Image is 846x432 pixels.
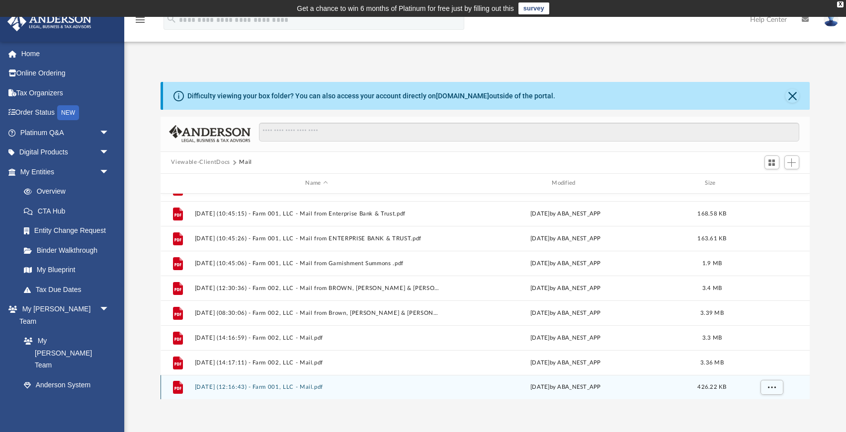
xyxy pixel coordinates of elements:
button: [DATE] (12:30:36) - Farm 002, LLC - Mail from BROWN, [PERSON_NAME] & [PERSON_NAME].pdf [194,285,439,291]
a: CTA Hub [14,201,124,221]
span: [DATE] [530,384,550,390]
button: Mail [239,158,252,167]
div: id [736,179,806,188]
span: 163.61 KB [697,235,726,241]
span: 3.36 MB [700,360,724,365]
div: NEW [57,105,79,120]
div: Get a chance to win 6 months of Platinum for free just by filling out this [297,2,514,14]
div: Name [194,179,438,188]
a: Overview [14,182,124,202]
span: 3.39 MB [700,310,724,315]
div: Difficulty viewing your box folder? You can also access your account directly on outside of the p... [187,91,555,101]
a: Home [7,44,124,64]
a: menu [134,19,146,26]
div: Modified [443,179,687,188]
button: [DATE] (10:45:06) - Farm 001, LLC - Mail from Garnishment Summons .pdf [194,260,439,267]
span: arrow_drop_down [99,143,119,163]
span: arrow_drop_down [99,299,119,320]
div: [DATE] by ABA_NEST_APP [443,358,688,367]
a: My Blueprint [14,260,119,280]
div: [DATE] by ABA_NEST_APP [443,333,688,342]
div: [DATE] by ABA_NEST_APP [443,259,688,268]
img: Anderson Advisors Platinum Portal [4,12,94,31]
span: 1.9 MB [702,260,722,266]
i: search [166,13,177,24]
a: Platinum Q&Aarrow_drop_down [7,123,124,143]
a: Entity Change Request [14,221,124,241]
button: More options [760,380,783,395]
button: Switch to Grid View [764,155,779,169]
a: Order StatusNEW [7,103,124,123]
div: by ABA_NEST_APP [443,383,688,392]
div: id [165,179,189,188]
a: Client Referrals [14,395,119,415]
button: Add [784,155,799,169]
div: [DATE] by ABA_NEST_APP [443,308,688,317]
button: [DATE] (10:45:26) - Farm 001, LLC - Mail from ENTERPRISE BANK & TRUST.pdf [194,235,439,242]
a: Digital Productsarrow_drop_down [7,143,124,162]
span: 168.58 KB [697,211,726,216]
div: Size [692,179,732,188]
button: Viewable-ClientDocs [171,158,230,167]
div: close [837,1,844,7]
div: grid [161,194,810,400]
a: Tax Organizers [7,83,124,103]
button: Close [785,89,799,103]
a: My [PERSON_NAME] Teamarrow_drop_down [7,299,119,331]
i: menu [134,14,146,26]
div: [DATE] by ABA_NEST_APP [443,234,688,243]
span: arrow_drop_down [99,162,119,182]
span: 426.22 KB [697,384,726,390]
button: [DATE] (08:30:06) - Farm 002, LLC - Mail from Brown, [PERSON_NAME] & [PERSON_NAME].pdf [194,310,439,316]
button: [DATE] (10:45:15) - Farm 001, LLC - Mail from Enterprise Bank & Trust.pdf [194,211,439,217]
a: My [PERSON_NAME] Team [14,331,114,375]
span: 3.3 MB [702,335,722,340]
a: Tax Due Dates [14,280,124,299]
a: Anderson System [14,375,119,395]
button: [DATE] (14:17:11) - Farm 002, LLC - Mail.pdf [194,360,439,366]
span: arrow_drop_down [99,123,119,143]
input: Search files and folders [259,123,799,142]
a: My Entitiesarrow_drop_down [7,162,124,182]
a: Online Ordering [7,64,124,83]
button: [DATE] (14:16:59) - Farm 002, LLC - Mail.pdf [194,335,439,341]
div: [DATE] by ABA_NEST_APP [443,284,688,292]
a: survey [518,2,549,14]
a: Binder Walkthrough [14,240,124,260]
div: [DATE] by ABA_NEST_APP [443,209,688,218]
a: [DOMAIN_NAME] [436,92,489,100]
button: [DATE] (12:16:43) - Farm 001, LLC - Mail.pdf [194,384,439,390]
img: User Pic [824,12,839,27]
span: 3.4 MB [702,285,722,290]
